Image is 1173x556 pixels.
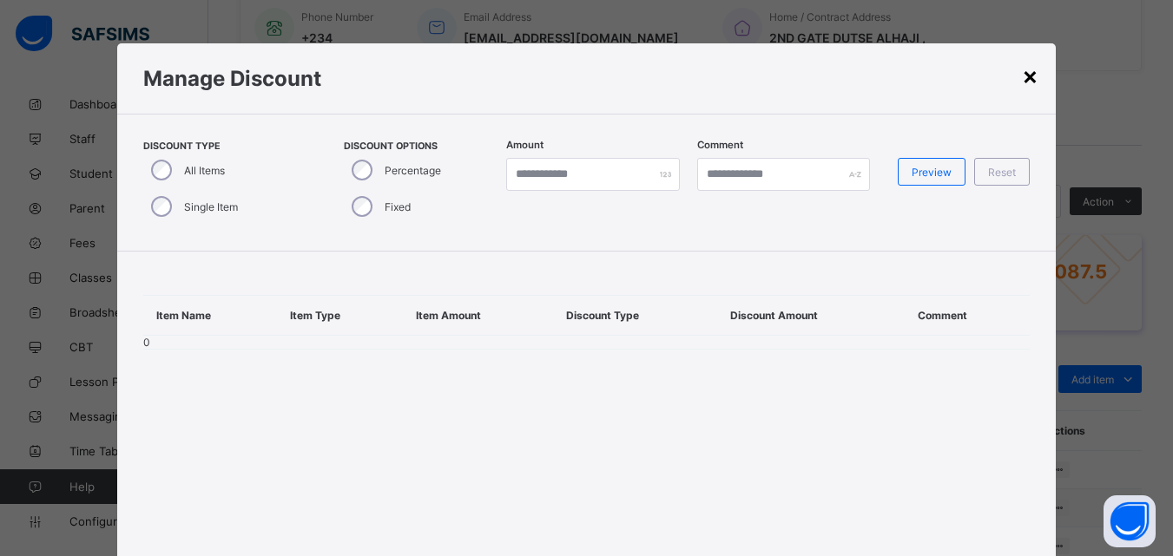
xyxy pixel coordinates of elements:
th: Comment [905,296,1030,336]
span: Discount Options [344,141,498,152]
h1: Manage Discount [143,66,1030,91]
label: All Items [184,164,225,177]
th: Item Name [143,296,277,336]
span: Preview [912,166,952,179]
button: Open asap [1104,495,1156,547]
span: Discount Type [143,141,308,152]
label: Fixed [385,200,411,213]
th: Item Amount [403,296,553,336]
th: Item Type [277,296,403,336]
label: Single Item [184,200,238,213]
span: Reset [988,166,1016,179]
label: Comment [697,139,743,151]
label: Percentage [385,164,441,177]
tbody: 0 [143,336,1030,350]
label: Amount [506,139,544,151]
th: Discount Amount [717,296,905,336]
th: Discount Type [553,296,716,336]
div: × [1022,61,1038,90]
